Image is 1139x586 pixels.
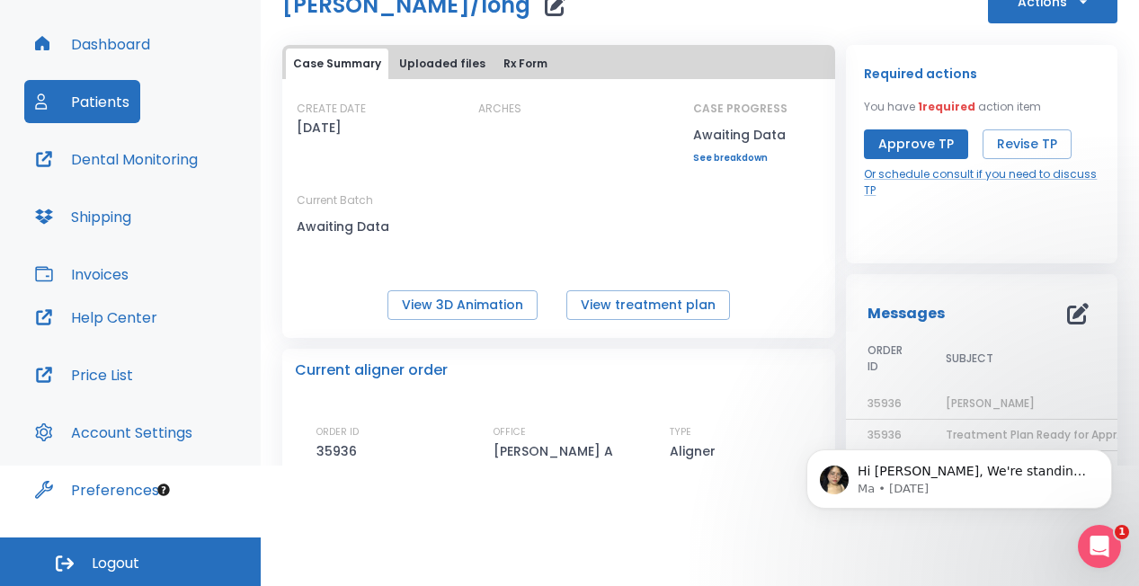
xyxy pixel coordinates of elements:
[64,62,992,76] span: Hi [PERSON_NAME], We're standing by in case you need anything. If you’re all set, that’s great to...
[172,146,222,164] div: • [DATE]
[868,342,903,375] span: ORDER ID
[172,412,222,431] div: • [DATE]
[297,117,342,138] p: [DATE]
[92,554,139,573] span: Logout
[41,466,78,478] span: Home
[868,395,902,411] span: 35936
[918,99,975,114] span: 1 required
[864,129,968,159] button: Approve TP
[670,440,722,462] p: Aligner
[21,194,57,230] img: Profile image for Ma
[297,192,458,209] p: Current Batch
[946,351,993,367] span: SUBJECT
[21,128,57,164] div: Profile image for Stephany
[864,166,1099,199] a: Or schedule consult if you need to discuss TP
[693,124,788,146] p: Awaiting Data
[19,271,40,293] img: Ma avatar
[779,412,1139,537] iframe: Intercom notifications message
[240,421,360,493] button: Help
[478,101,521,117] p: ARCHES
[295,360,448,381] p: Current aligner order
[64,79,83,98] div: Ma
[64,412,168,431] div: [PERSON_NAME]
[24,22,161,66] button: Dashboard
[59,262,365,276] span: If you'd like, you can ask the team for help here.
[496,49,555,79] button: Rx Form
[316,424,359,440] p: ORDER ID
[145,466,214,478] span: Messages
[494,424,526,440] p: OFFICE
[129,279,179,297] div: • [DATE]
[868,303,945,324] p: Messages
[64,345,168,364] div: [PERSON_NAME]
[24,353,144,396] button: Price List
[286,49,388,79] button: Case Summary
[693,153,788,164] a: See breakdown
[387,290,538,320] button: View 3D Animation
[24,195,142,238] button: Shipping
[59,279,125,297] div: Orthosnap
[120,421,239,493] button: Messages
[693,101,788,117] p: CASE PROGRESS
[86,79,137,98] div: • [DATE]
[946,395,1035,411] span: [PERSON_NAME]
[21,61,57,97] img: Profile image for Ma
[286,49,832,79] div: tabs
[983,129,1072,159] button: Revise TP
[64,146,168,164] div: [PERSON_NAME]
[392,49,493,79] button: Uploaded files
[24,468,170,511] button: Preferences
[494,440,646,484] p: [PERSON_NAME] A DDS
[32,271,54,293] img: Mohammed avatar
[566,290,730,320] button: View treatment plan
[1115,525,1129,539] span: 1
[316,440,363,462] p: 35936
[864,99,1041,115] p: You have action item
[24,138,209,181] button: Dental Monitoring
[864,63,977,84] p: Required actions
[670,424,691,440] p: TYPE
[172,345,222,364] div: • [DATE]
[1078,525,1121,568] iframe: Intercom live chat
[133,7,230,38] h1: Messages
[24,411,203,454] button: Account Settings
[297,216,458,237] p: Awaiting Data
[24,253,139,296] button: Invoices
[86,212,137,231] div: • [DATE]
[24,80,140,123] button: Patients
[64,212,83,231] div: Ma
[24,296,168,339] button: Help Center
[156,482,172,498] div: Tooltip anchor
[83,366,277,402] button: Send us a message
[64,195,210,209] span: Rate your conversation
[285,466,314,478] span: Help
[21,394,57,430] img: Profile image for Michael
[297,101,366,117] p: CREATE DATE
[21,327,57,363] div: Profile image for Stephany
